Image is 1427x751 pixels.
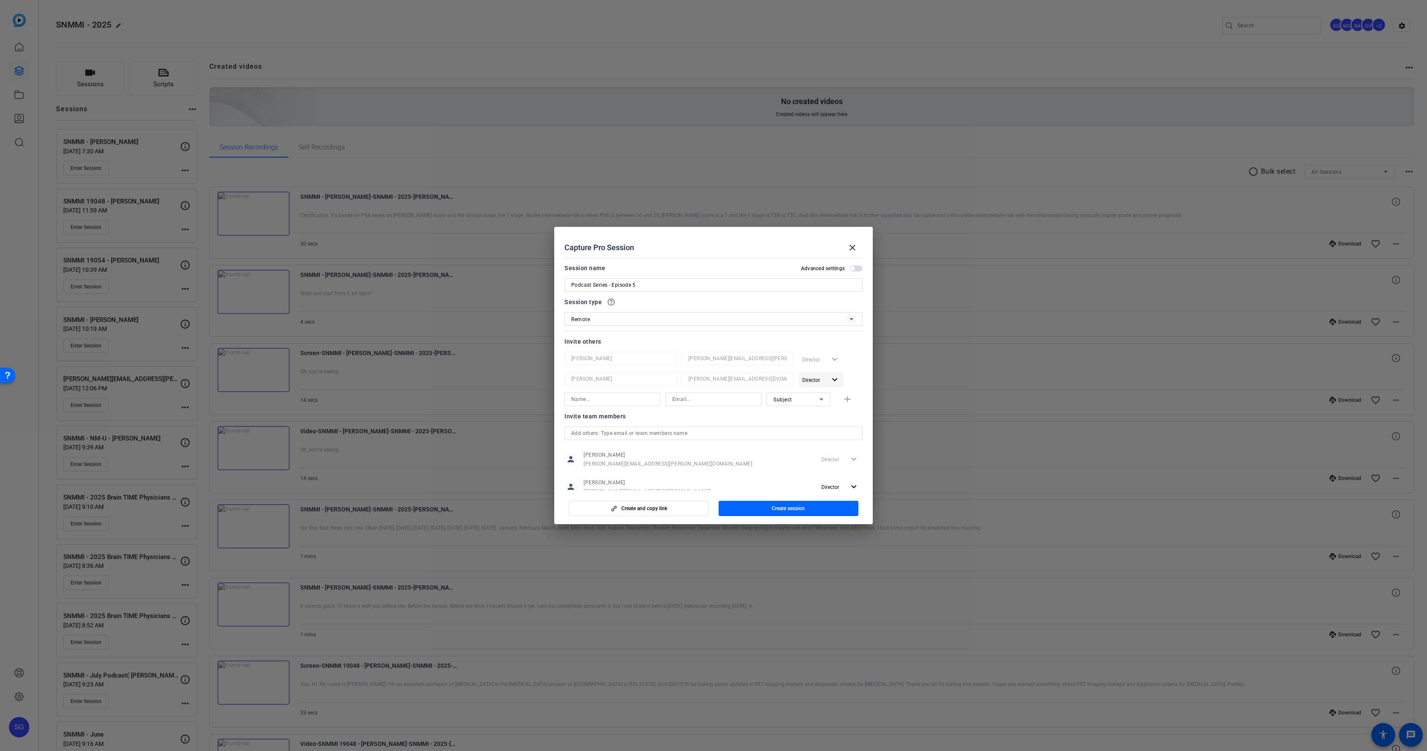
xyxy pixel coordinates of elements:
[821,484,839,490] span: Director
[719,501,859,516] button: Create session
[688,374,787,384] input: Email...
[571,353,670,364] input: Name...
[584,460,752,467] span: [PERSON_NAME][EMAIL_ADDRESS][PERSON_NAME][DOMAIN_NAME]
[847,243,857,253] mat-icon: close
[584,452,752,458] span: [PERSON_NAME]
[564,480,577,493] mat-icon: person
[772,505,805,512] span: Create session
[571,280,856,290] input: Enter Session Name
[672,394,755,404] input: Email...
[621,505,667,512] span: Create and copy link
[564,453,577,466] mat-icon: person
[569,501,709,516] button: Create and copy link
[773,397,792,403] span: Subject
[571,428,856,438] input: Add others: Type email or team members name
[849,482,859,492] mat-icon: expand_more
[802,377,820,383] span: Director
[571,374,670,384] input: Name...
[564,263,605,273] div: Session name
[799,372,843,387] button: Director
[688,353,787,364] input: Email...
[564,336,863,347] div: Invite others
[801,265,845,272] h2: Advanced settings
[564,297,602,307] span: Session type
[829,375,840,385] mat-icon: expand_more
[818,479,863,494] button: Director
[584,488,711,495] span: [PERSON_NAME][EMAIL_ADDRESS][DOMAIN_NAME]
[571,316,590,322] span: Remote
[564,411,863,421] div: Invite team members
[584,479,711,486] span: [PERSON_NAME]
[564,237,863,258] div: Capture Pro Session
[571,394,654,404] input: Name...
[607,298,615,306] mat-icon: help_outline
